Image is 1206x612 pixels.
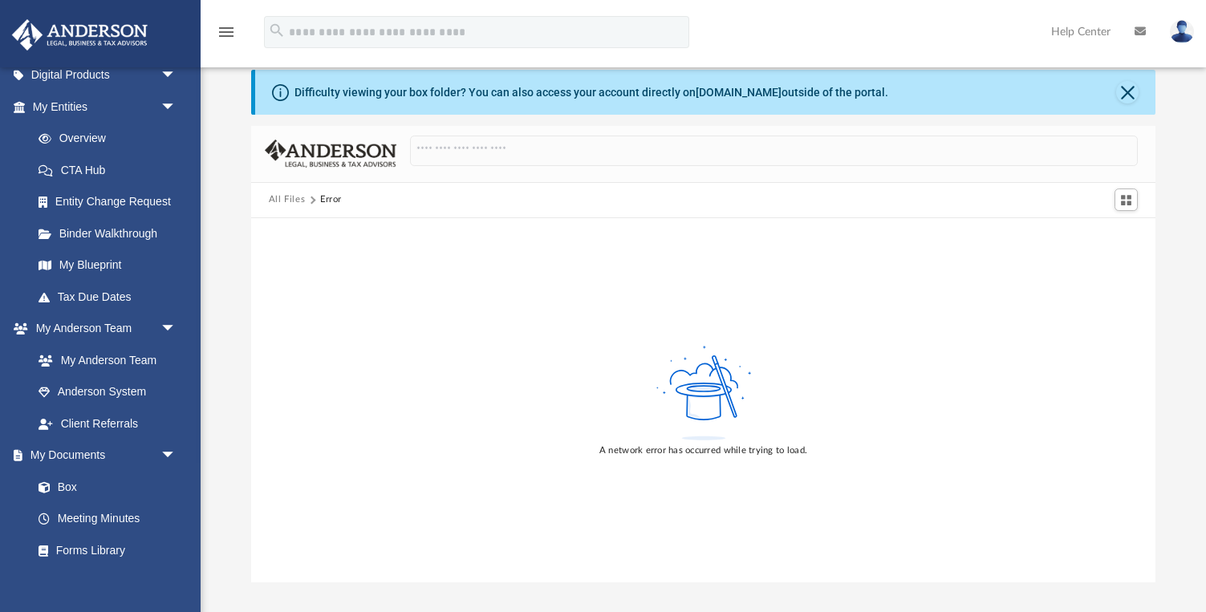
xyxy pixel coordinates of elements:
[22,217,201,249] a: Binder Walkthrough
[11,313,193,345] a: My Anderson Teamarrow_drop_down
[1170,20,1194,43] img: User Pic
[269,193,306,207] button: All Files
[160,91,193,124] span: arrow_drop_down
[217,30,236,42] a: menu
[696,86,782,99] a: [DOMAIN_NAME]
[22,123,201,155] a: Overview
[22,281,201,313] a: Tax Due Dates
[22,534,185,566] a: Forms Library
[22,186,201,218] a: Entity Change Request
[160,59,193,92] span: arrow_drop_down
[268,22,286,39] i: search
[1116,81,1139,103] button: Close
[22,344,185,376] a: My Anderson Team
[22,249,193,282] a: My Blueprint
[11,59,201,91] a: Digital Productsarrow_drop_down
[1115,188,1139,211] button: Switch to Grid View
[22,503,193,535] a: Meeting Minutes
[294,84,888,101] div: Difficulty viewing your box folder? You can also access your account directly on outside of the p...
[11,440,193,472] a: My Documentsarrow_drop_down
[599,444,807,458] div: A network error has occurred while trying to load.
[217,22,236,42] i: menu
[410,136,1138,166] input: Search files and folders
[22,376,193,408] a: Anderson System
[22,154,201,186] a: CTA Hub
[160,313,193,346] span: arrow_drop_down
[320,193,341,207] div: Error
[7,19,152,51] img: Anderson Advisors Platinum Portal
[22,471,185,503] a: Box
[22,407,193,440] a: Client Referrals
[11,91,201,123] a: My Entitiesarrow_drop_down
[160,440,193,472] span: arrow_drop_down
